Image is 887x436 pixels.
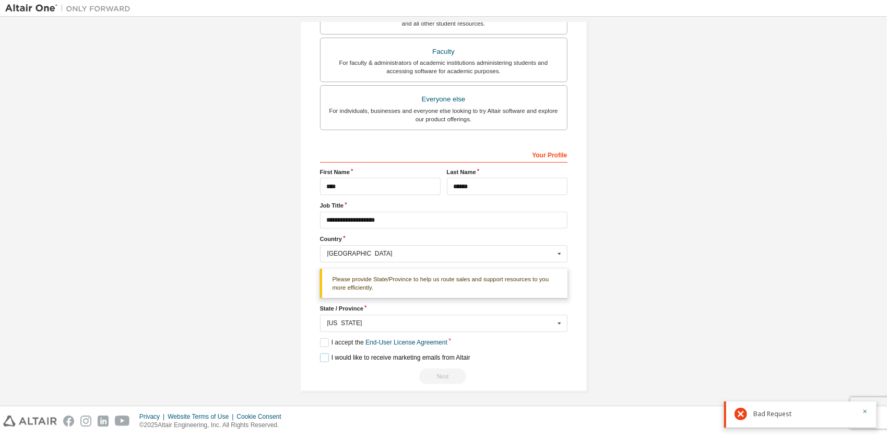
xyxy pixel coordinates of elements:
[327,59,561,75] div: For faculty & administrators of academic institutions administering students and accessing softwa...
[327,92,561,107] div: Everyone else
[320,146,567,163] div: Your Profile
[236,412,287,421] div: Cookie Consent
[327,44,561,59] div: Faculty
[168,412,236,421] div: Website Terms of Use
[327,107,561,123] div: For individuals, businesses and everyone else looking to try Altair software and explore our prod...
[327,320,554,326] div: [US_STATE]
[320,338,447,347] label: I accept the
[139,421,288,430] p: © 2025 Altair Engineering, Inc. All Rights Reserved.
[3,416,57,427] img: altair_logo.svg
[320,369,567,384] div: Select your account type to continue
[63,416,74,427] img: facebook.svg
[320,304,567,313] label: State / Province
[447,168,567,176] label: Last Name
[365,339,447,346] a: End-User License Agreement
[5,3,136,14] img: Altair One
[80,416,91,427] img: instagram.svg
[115,416,130,427] img: youtube.svg
[98,416,109,427] img: linkedin.svg
[320,201,567,210] label: Job Title
[320,168,441,176] label: First Name
[320,353,470,362] label: I would like to receive marketing emails from Altair
[327,250,554,257] div: [GEOGRAPHIC_DATA]
[139,412,168,421] div: Privacy
[753,410,791,418] span: Bad Request
[320,269,567,299] div: Please provide State/Province to help us route sales and support resources to you more efficiently.
[320,235,567,243] label: Country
